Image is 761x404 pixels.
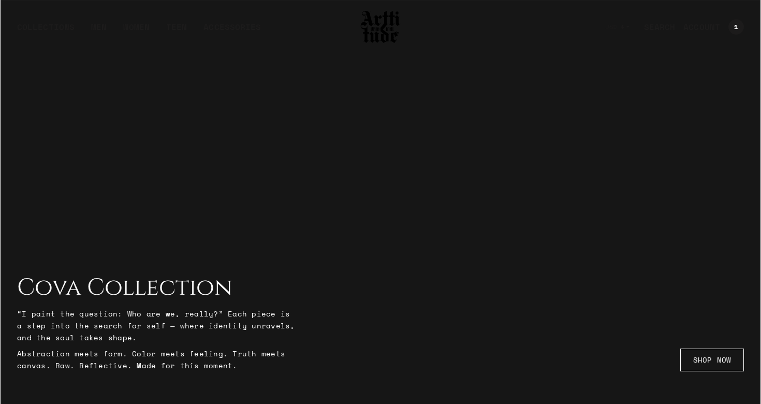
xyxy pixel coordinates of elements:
[599,16,636,38] button: USD $
[720,15,744,39] a: Open cart
[9,21,269,41] ul: Main navigation
[123,21,150,41] a: WOMEN
[360,9,401,45] img: Arttitude
[675,17,720,37] a: ACCOUNT
[17,275,297,301] h2: Cova Collection
[17,308,297,343] p: “I paint the question: Who are we, really?” Each piece is a step into the search for self — where...
[91,21,107,41] a: MEN
[680,349,744,371] a: SHOP NOW
[17,348,297,371] p: Abstraction meets form. Color meets feeling. Truth meets canvas. Raw. Reflective. Made for this m...
[605,23,625,31] span: USD $
[734,24,738,30] span: 1
[636,17,676,37] a: SEARCH
[17,21,75,41] div: COLLECTIONS
[203,21,261,41] div: ACCESSORIES
[166,21,187,41] a: TEEN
